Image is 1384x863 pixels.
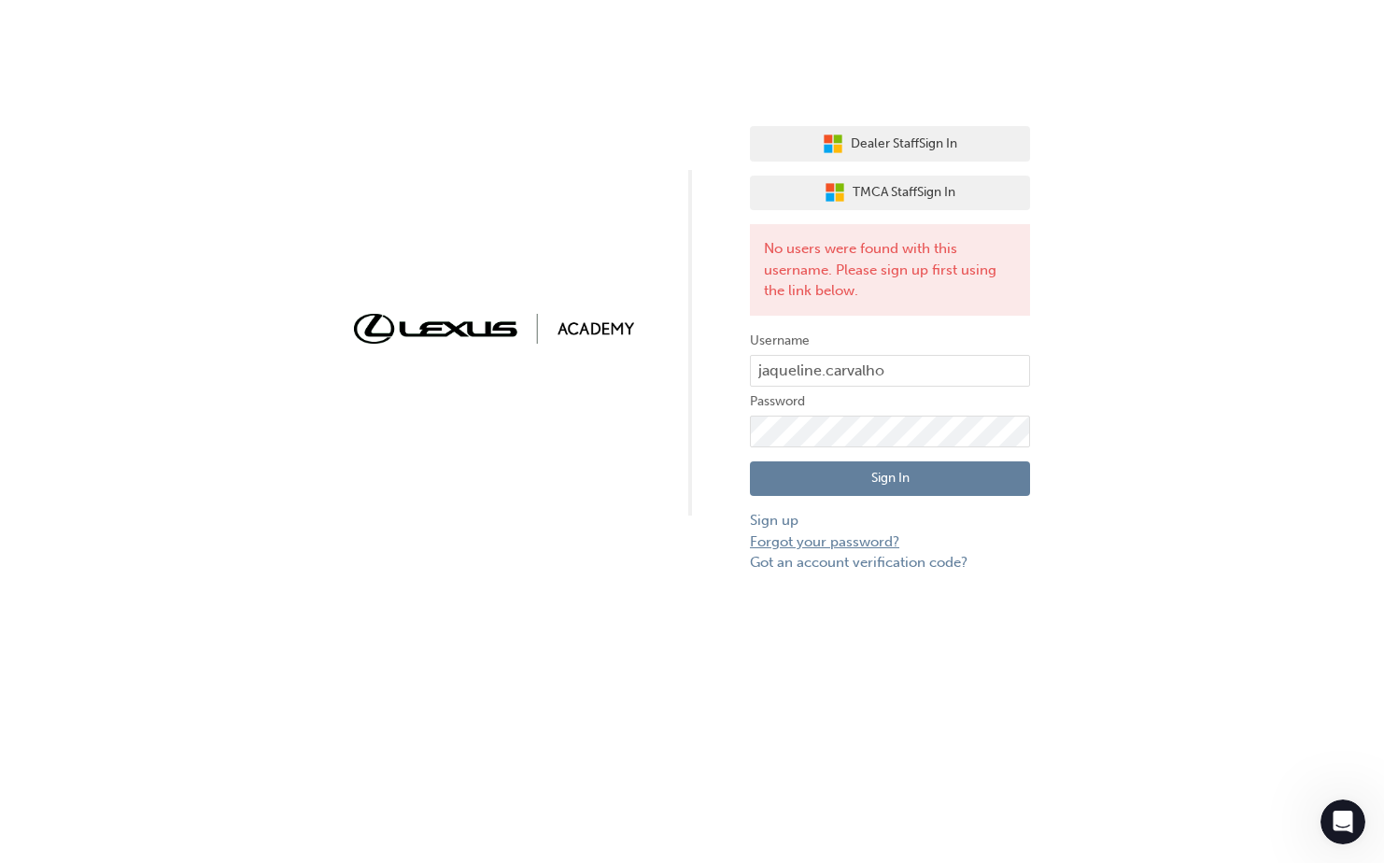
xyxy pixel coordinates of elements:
[750,224,1030,316] div: No users were found with this username. Please sign up first using the link below.
[750,552,1030,573] a: Got an account verification code?
[354,314,634,343] img: Trak
[750,176,1030,211] button: TMCA StaffSign In
[750,330,1030,352] label: Username
[853,182,955,204] span: TMCA Staff Sign In
[750,461,1030,497] button: Sign In
[1320,799,1365,844] iframe: Intercom live chat
[750,390,1030,413] label: Password
[750,531,1030,553] a: Forgot your password?
[750,510,1030,531] a: Sign up
[750,355,1030,387] input: Username
[750,126,1030,162] button: Dealer StaffSign In
[851,134,957,155] span: Dealer Staff Sign In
